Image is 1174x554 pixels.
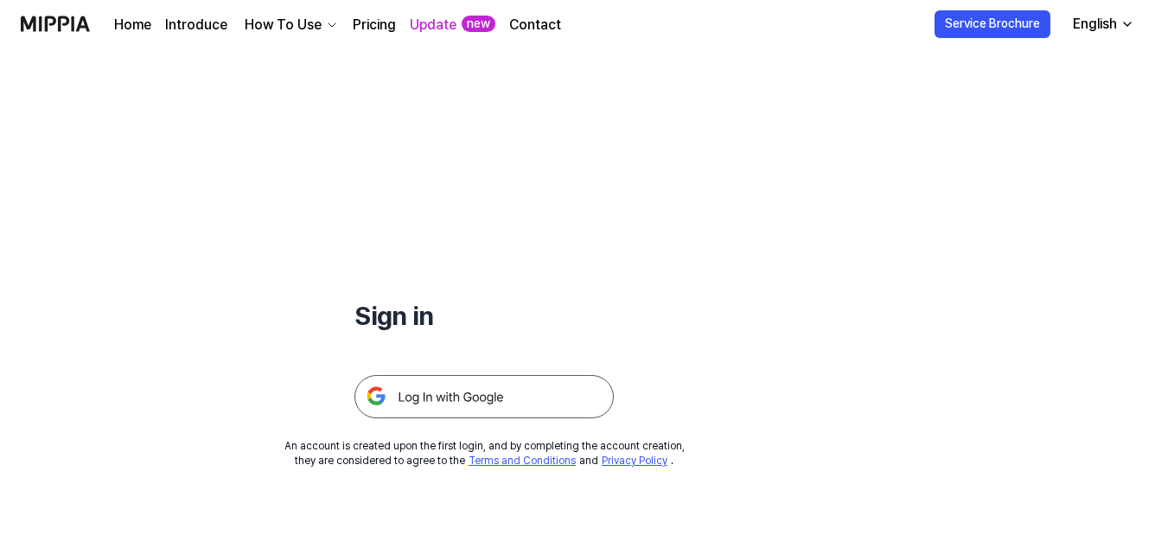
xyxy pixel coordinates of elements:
div: new [462,16,495,33]
div: An account is created upon the first login, and by completing the account creation, they are cons... [284,439,685,468]
a: Contact [509,15,561,35]
button: English [1059,7,1145,41]
div: English [1069,14,1120,35]
button: How To Use [241,15,339,35]
a: Update [410,15,456,35]
img: 구글 로그인 버튼 [354,375,614,418]
a: Home [114,15,151,35]
button: Service Brochure [935,10,1050,38]
a: Privacy Policy [602,455,667,467]
a: Pricing [353,15,396,35]
a: Introduce [165,15,227,35]
h1: Sign in [354,297,614,334]
div: How To Use [241,15,325,35]
a: Terms and Conditions [469,455,576,467]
